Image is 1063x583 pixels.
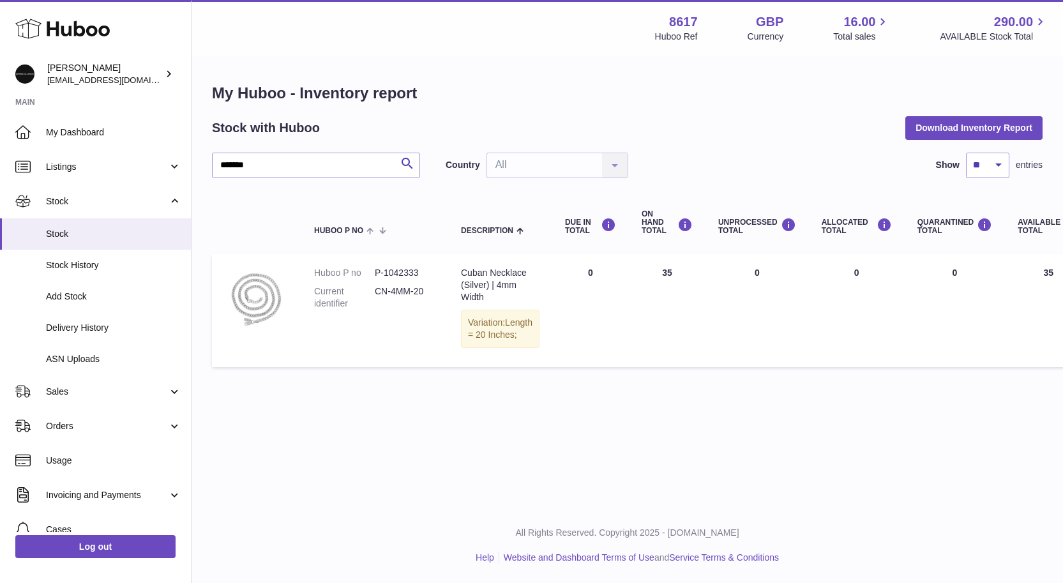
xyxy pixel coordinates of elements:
dt: Current identifier [314,285,375,310]
span: Invoicing and Payments [46,489,168,501]
span: Stock [46,228,181,240]
strong: GBP [756,13,783,31]
a: Service Terms & Conditions [669,552,779,563]
span: Description [461,227,513,235]
span: 0 [953,268,958,278]
div: ON HAND Total [642,210,693,236]
span: Sales [46,386,168,398]
div: ALLOCATED Total [822,218,892,235]
span: My Dashboard [46,126,181,139]
span: Delivery History [46,322,181,334]
div: Huboo Ref [655,31,698,43]
dd: P-1042333 [375,267,435,279]
span: ASN Uploads [46,353,181,365]
span: [EMAIL_ADDRESS][DOMAIN_NAME] [47,75,188,85]
h2: Stock with Huboo [212,119,320,137]
li: and [499,552,779,564]
div: Variation: [461,310,539,348]
span: Orders [46,420,168,432]
span: Total sales [833,31,890,43]
div: [PERSON_NAME] [47,62,162,86]
td: 35 [629,254,705,367]
button: Download Inventory Report [905,116,1043,139]
td: 0 [552,254,629,367]
div: Currency [748,31,784,43]
span: Cases [46,524,181,536]
td: 0 [809,254,905,367]
span: 290.00 [994,13,1033,31]
div: Cuban Necklace (Silver) | 4mm Width [461,267,539,303]
img: hello@alfredco.com [15,64,34,84]
img: product image [225,267,289,331]
span: Stock History [46,259,181,271]
span: 16.00 [843,13,875,31]
span: Listings [46,161,168,173]
span: Huboo P no [314,227,363,235]
div: UNPROCESSED Total [718,218,796,235]
td: 0 [705,254,809,367]
a: Log out [15,535,176,558]
span: Add Stock [46,291,181,303]
dt: Huboo P no [314,267,375,279]
span: AVAILABLE Stock Total [940,31,1048,43]
a: Help [476,552,494,563]
span: Stock [46,195,168,208]
p: All Rights Reserved. Copyright 2025 - [DOMAIN_NAME] [202,527,1053,539]
strong: 8617 [669,13,698,31]
div: DUE IN TOTAL [565,218,616,235]
span: entries [1016,159,1043,171]
label: Show [936,159,960,171]
span: Length = 20 Inches; [468,317,532,340]
a: 290.00 AVAILABLE Stock Total [940,13,1048,43]
span: Usage [46,455,181,467]
a: 16.00 Total sales [833,13,890,43]
a: Website and Dashboard Terms of Use [504,552,654,563]
div: QUARANTINED Total [917,218,993,235]
dd: CN-4MM-20 [375,285,435,310]
label: Country [446,159,480,171]
h1: My Huboo - Inventory report [212,83,1043,103]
